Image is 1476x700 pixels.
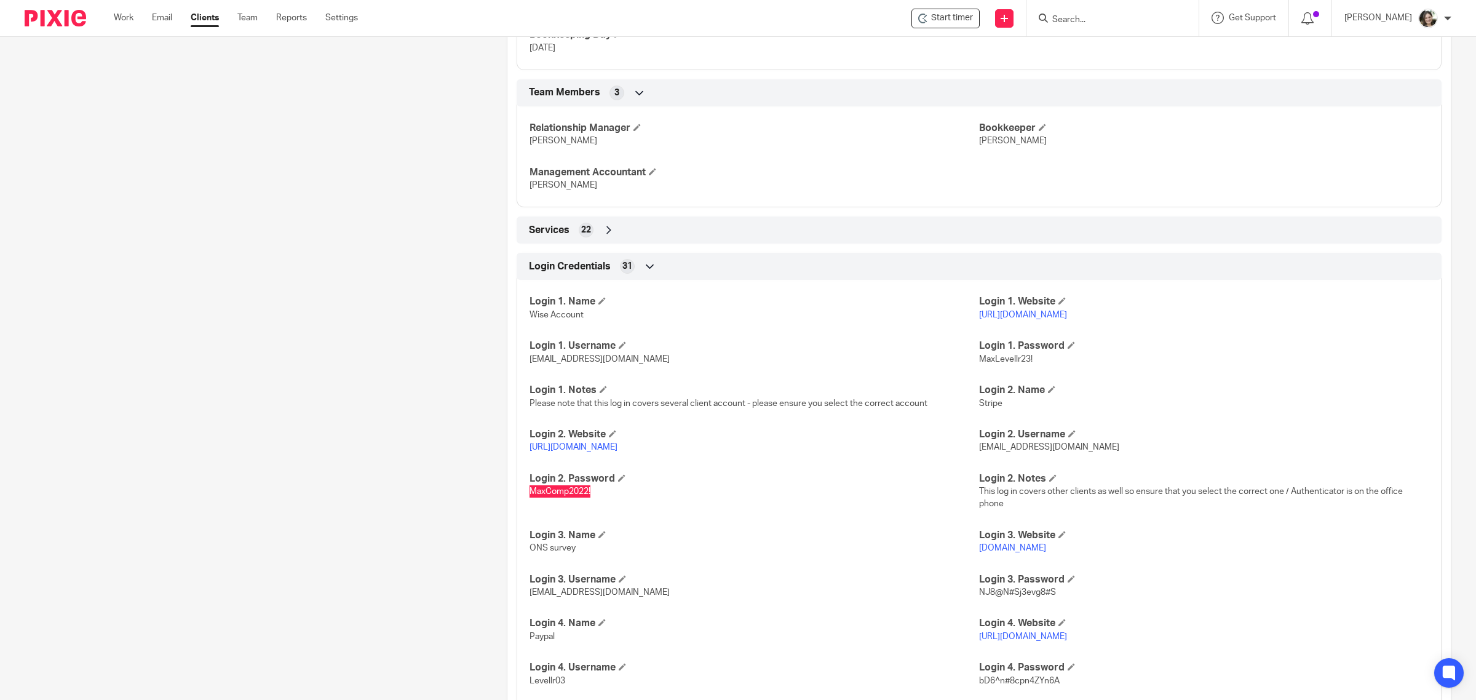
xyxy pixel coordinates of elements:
h4: Login 2. Notes [979,472,1429,485]
h4: Login 1. Website [979,295,1429,308]
a: Settings [325,12,358,24]
span: MaxLevellr23! [979,355,1033,364]
span: Levellr03 [530,677,565,685]
h4: Login 4. Password [979,661,1429,674]
h4: Login 2. Name [979,384,1429,397]
h4: Relationship Manager [530,122,979,135]
a: Clients [191,12,219,24]
a: Work [114,12,133,24]
h4: Login 1. Name [530,295,979,308]
span: Services [529,224,569,237]
span: [EMAIL_ADDRESS][DOMAIN_NAME] [979,443,1119,451]
span: ONS survey [530,544,576,552]
h4: Login 1. Password [979,340,1429,352]
span: [EMAIL_ADDRESS][DOMAIN_NAME] [530,355,670,364]
p: [PERSON_NAME] [1344,12,1412,24]
span: Get Support [1229,14,1276,22]
span: NJ8@N#Sj3evg8#S [979,588,1056,597]
span: Paypal [530,632,555,641]
img: Pixie [25,10,86,26]
h4: Login 2. Username [979,428,1429,441]
a: Email [152,12,172,24]
h4: Login 2. Website [530,428,979,441]
div: Levellr Ltd [911,9,980,28]
h4: Login 4. Name [530,617,979,630]
a: [URL][DOMAIN_NAME] [979,311,1067,319]
span: This log in covers other clients as well so ensure that you select the correct one / Authenticato... [979,487,1403,508]
h4: Login 3. Name [530,529,979,542]
span: Start timer [931,12,973,25]
span: [EMAIL_ADDRESS][DOMAIN_NAME] [530,588,670,597]
a: Reports [276,12,307,24]
h4: Login 1. Notes [530,384,979,397]
h4: Login 3. Website [979,529,1429,542]
span: 3 [614,87,619,99]
a: [URL][DOMAIN_NAME] [979,632,1067,641]
span: [PERSON_NAME] [530,181,597,189]
span: [DATE] [530,44,555,52]
span: [PERSON_NAME] [530,137,597,145]
a: [URL][DOMAIN_NAME] [530,443,617,451]
span: 31 [622,260,632,272]
span: bD6^n#8cpn4ZYn6A [979,677,1060,685]
h4: Bookkeeper [979,122,1429,135]
span: Login Credentials [529,260,611,273]
h4: Management Accountant [530,166,979,179]
span: [PERSON_NAME] [979,137,1047,145]
span: Please note that this log in covers several client account - please ensure you select the correct... [530,399,927,408]
a: Team [237,12,258,24]
span: Stripe [979,399,1002,408]
img: barbara-raine-.jpg [1418,9,1438,28]
input: Search [1051,15,1162,26]
span: 22 [581,224,591,236]
h4: Login 1. Username [530,340,979,352]
h4: Login 4. Website [979,617,1429,630]
h4: Login 4. Username [530,661,979,674]
a: [DOMAIN_NAME] [979,544,1046,552]
span: MaxComp2022! [530,487,590,496]
h4: Login 3. Password [979,573,1429,586]
span: Wise Account [530,311,584,319]
h4: Login 2. Password [530,472,979,485]
span: Team Members [529,86,600,99]
h4: Login 3. Username [530,573,979,586]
